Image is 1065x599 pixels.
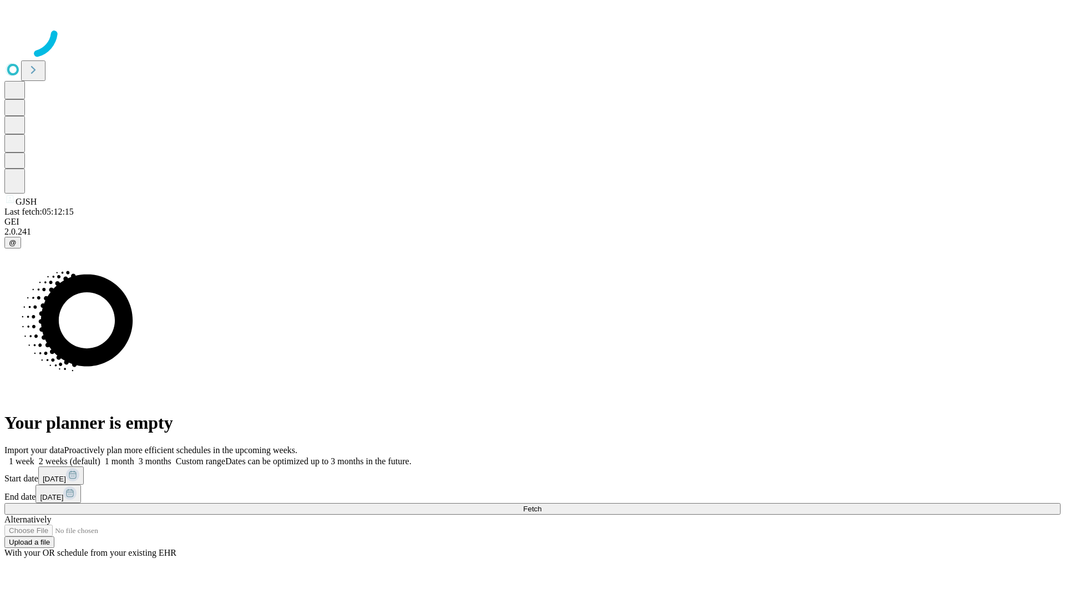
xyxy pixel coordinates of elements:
[225,456,411,466] span: Dates can be optimized up to 3 months in the future.
[4,217,1061,227] div: GEI
[4,548,176,557] span: With your OR schedule from your existing EHR
[4,466,1061,485] div: Start date
[4,227,1061,237] div: 2.0.241
[4,485,1061,503] div: End date
[4,536,54,548] button: Upload a file
[38,466,84,485] button: [DATE]
[64,445,297,455] span: Proactively plan more efficient schedules in the upcoming weeks.
[105,456,134,466] span: 1 month
[16,197,37,206] span: GJSH
[39,456,100,466] span: 2 weeks (default)
[4,207,74,216] span: Last fetch: 05:12:15
[4,445,64,455] span: Import your data
[4,503,1061,515] button: Fetch
[40,493,63,501] span: [DATE]
[43,475,66,483] span: [DATE]
[9,238,17,247] span: @
[4,237,21,248] button: @
[523,505,541,513] span: Fetch
[9,456,34,466] span: 1 week
[4,515,51,524] span: Alternatively
[176,456,225,466] span: Custom range
[35,485,81,503] button: [DATE]
[4,413,1061,433] h1: Your planner is empty
[139,456,171,466] span: 3 months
